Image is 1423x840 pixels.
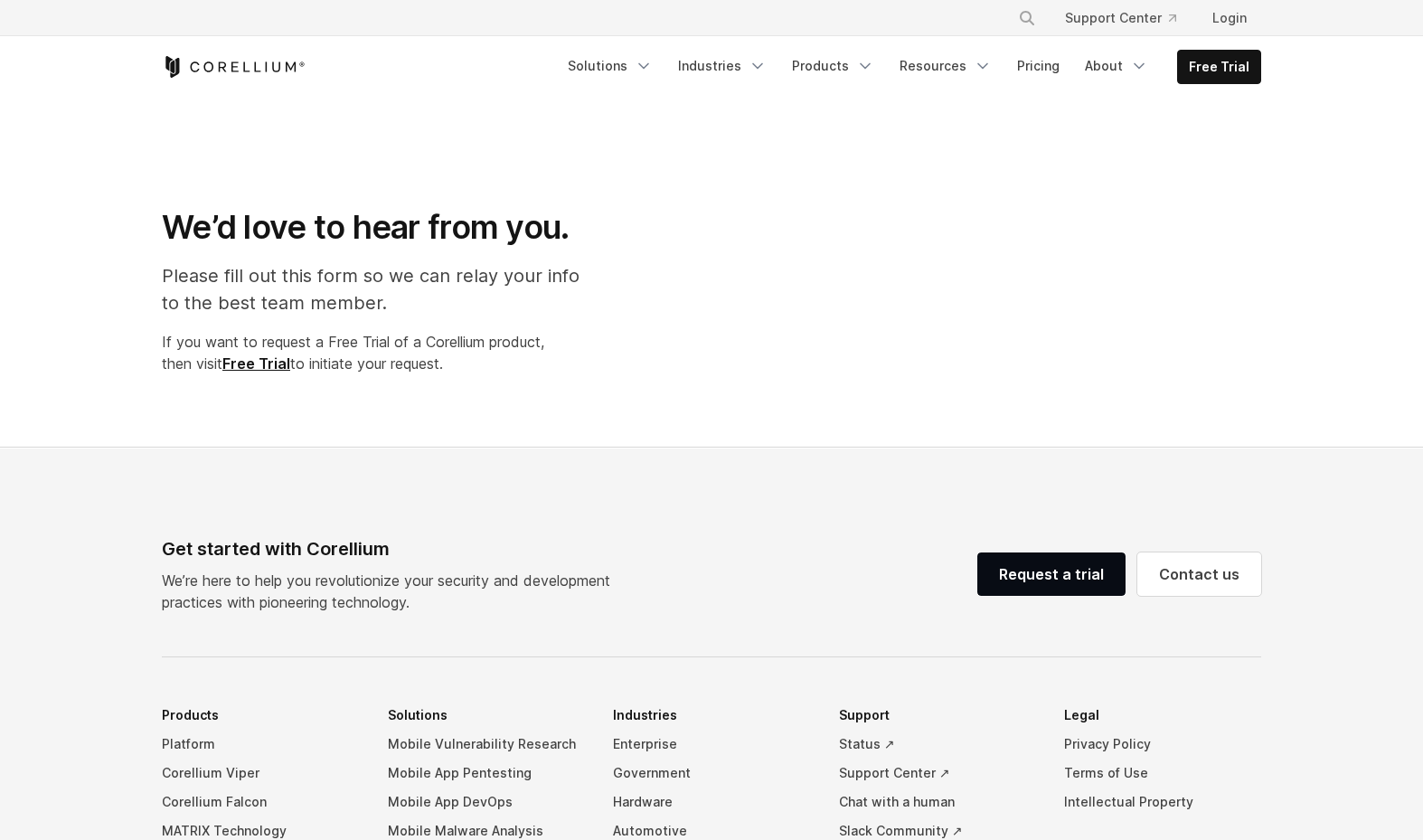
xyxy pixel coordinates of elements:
a: Resources [889,50,1003,82]
a: Support Center ↗ [839,759,1036,788]
a: Enterprise [613,730,810,759]
p: We’re here to help you revolutionize your security and development practices with pioneering tech... [162,570,625,613]
a: Free Trial [222,354,290,373]
a: Mobile App Pentesting [388,759,585,788]
button: Search [1011,2,1043,34]
a: Products [781,50,885,82]
a: Government [613,759,810,788]
a: Mobile Vulnerability Research [388,730,585,759]
a: Support Center [1051,2,1191,34]
p: Please fill out this form so we can relay your info to the best team member. [162,262,598,316]
a: Intellectual Property [1064,788,1261,816]
a: Login [1198,2,1261,34]
a: Industries [667,50,777,82]
a: Corellium Viper [162,759,359,788]
a: About [1074,50,1159,82]
a: Status ↗ [839,730,1036,759]
div: Get started with Corellium [162,535,625,562]
a: Hardware [613,788,810,816]
a: Privacy Policy [1064,730,1261,759]
a: Request a trial [977,552,1126,596]
a: Chat with a human [839,788,1036,816]
div: Navigation Menu [557,50,1261,84]
a: Pricing [1006,50,1070,82]
a: Terms of Use [1064,759,1261,788]
p: If you want to request a Free Trial of a Corellium product, then visit to initiate your request. [162,331,598,374]
a: Free Trial [1178,51,1260,83]
div: Navigation Menu [996,2,1261,34]
a: Solutions [557,50,664,82]
a: Platform [162,730,359,759]
a: Contact us [1137,552,1261,596]
h1: We’d love to hear from you. [162,207,598,248]
a: Corellium Home [162,56,306,78]
a: Corellium Falcon [162,788,359,816]
a: Mobile App DevOps [388,788,585,816]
